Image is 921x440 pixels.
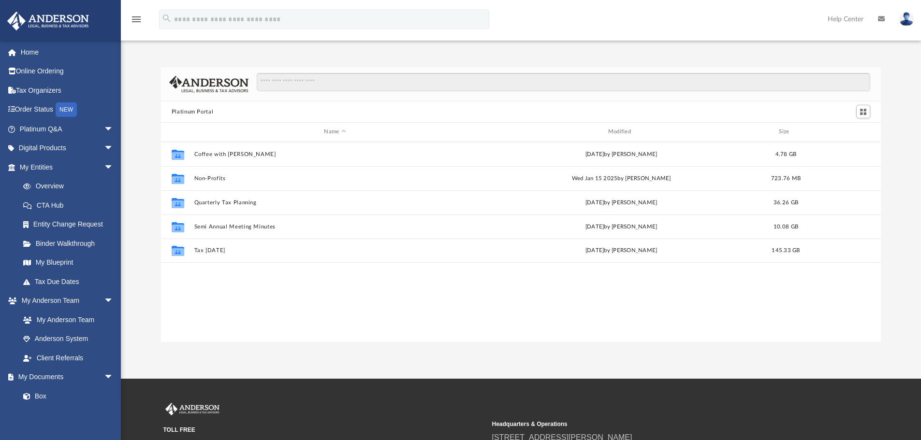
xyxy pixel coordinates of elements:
a: My Blueprint [14,253,123,272]
div: id [165,128,190,136]
a: My Anderson Team [14,310,118,329]
span: 36.26 GB [774,199,798,205]
button: Tax [DATE] [194,247,476,254]
small: Headquarters & Operations [492,420,814,428]
i: menu [131,14,142,25]
span: arrow_drop_down [104,368,123,387]
span: 4.78 GB [775,151,796,156]
div: [DATE] by [PERSON_NAME] [480,222,762,231]
div: [DATE] by [PERSON_NAME] [480,198,762,207]
a: Overview [14,177,128,196]
a: Entity Change Request [14,215,128,234]
button: Semi Annual Meeting Minutes [194,224,476,230]
input: Search files and folders [257,73,870,91]
a: Meeting Minutes [14,406,123,425]
a: My Entitiesarrow_drop_down [7,157,128,177]
img: Anderson Advisors Platinum Portal [4,12,92,30]
div: Modified [480,128,762,136]
a: menu [131,18,142,25]
button: Non-Profits [194,175,476,182]
a: My Anderson Teamarrow_drop_down [7,291,123,311]
small: TOLL FREE [163,426,485,434]
button: Platinum Portal [172,108,214,116]
span: arrow_drop_down [104,119,123,139]
a: Platinum Q&Aarrow_drop_down [7,119,128,139]
span: 723.76 MB [771,175,801,181]
button: Quarterly Tax Planning [194,199,476,206]
a: Order StatusNEW [7,100,128,120]
button: Coffee with [PERSON_NAME] [194,151,476,157]
img: Anderson Advisors Platinum Portal [163,403,221,415]
a: CTA Hub [14,196,128,215]
div: Name [193,128,476,136]
span: 145.33 GB [772,248,800,253]
a: Client Referrals [14,348,123,368]
a: Tax Organizers [7,81,128,100]
a: Tax Due Dates [14,272,128,291]
img: User Pic [899,12,914,26]
span: arrow_drop_down [104,139,123,158]
i: search [161,13,172,24]
a: Anderson System [14,329,123,349]
div: id [809,128,877,136]
a: Digital Productsarrow_drop_down [7,139,128,158]
div: Size [766,128,805,136]
a: Binder Walkthrough [14,234,128,253]
button: Switch to Grid View [856,105,871,118]
a: My Documentsarrow_drop_down [7,368,123,387]
div: [DATE] by [PERSON_NAME] [480,150,762,158]
div: Wed Jan 15 2025 by [PERSON_NAME] [480,174,762,183]
div: grid [161,142,881,342]
div: [DATE] by [PERSON_NAME] [480,246,762,255]
a: Online Ordering [7,62,128,81]
a: Box [14,386,118,406]
a: Home [7,43,128,62]
div: NEW [56,102,77,117]
span: 10.08 GB [774,224,798,229]
span: arrow_drop_down [104,291,123,311]
span: arrow_drop_down [104,157,123,177]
